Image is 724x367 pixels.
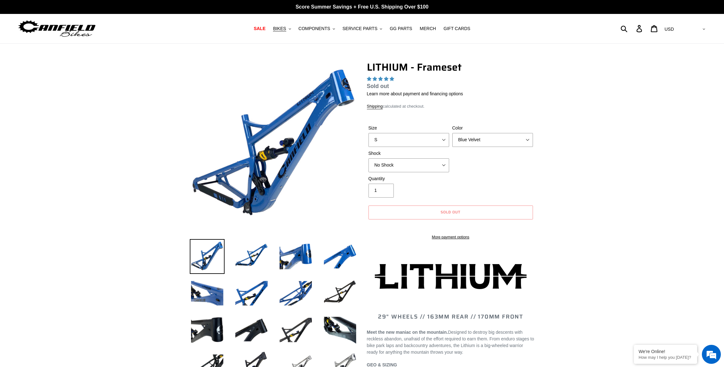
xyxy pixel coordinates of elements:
[378,312,523,321] span: 29" WHEELS // 163mm REAR // 170mm FRONT
[190,313,225,347] img: Load image into Gallery viewer, LITHIUM - Frameset
[234,239,269,274] img: Load image into Gallery viewer, LITHIUM - Frameset
[299,26,330,31] span: COMPONENTS
[368,175,449,182] label: Quantity
[254,26,265,31] span: SALE
[270,24,294,33] button: BIKES
[441,209,461,215] span: Sold out
[17,19,96,39] img: Canfield Bikes
[367,330,534,355] span: Designed to destroy big descents with reckless abandon, unafraid of the effort required to earn t...
[251,24,269,33] a: SALE
[367,83,389,89] span: Sold out
[323,276,357,311] img: Load image into Gallery viewer, LITHIUM - Frameset
[375,264,527,289] img: Lithium-Logo_480x480.png
[295,24,338,33] button: COMPONENTS
[639,355,692,360] p: How may I help you today?
[323,313,357,347] img: Load image into Gallery viewer, LITHIUM - Frameset
[462,350,463,355] span: .
[278,239,313,274] img: Load image into Gallery viewer, LITHIUM - Frameset
[367,103,535,110] div: calculated at checkout.
[190,239,225,274] img: Load image into Gallery viewer, LITHIUM - Frameset
[190,276,225,311] img: Load image into Gallery viewer, LITHIUM - Frameset
[339,24,385,33] button: SERVICE PARTS
[278,276,313,311] img: Load image into Gallery viewer, LITHIUM - Frameset
[440,24,473,33] a: GIFT CARDS
[368,206,533,219] button: Sold out
[323,239,357,274] img: Load image into Gallery viewer, LITHIUM - Frameset
[367,61,535,73] h1: LITHIUM - Frameset
[387,24,415,33] a: GG PARTS
[367,104,383,109] a: Shipping
[420,26,436,31] span: MERCH
[273,26,286,31] span: BIKES
[278,313,313,347] img: Load image into Gallery viewer, LITHIUM - Frameset
[443,26,470,31] span: GIFT CARDS
[343,26,377,31] span: SERVICE PARTS
[452,125,533,131] label: Color
[417,24,439,33] a: MERCH
[639,349,692,354] div: We're Online!
[624,22,640,35] input: Search
[390,26,412,31] span: GG PARTS
[367,91,463,96] a: Learn more about payment and financing options
[368,125,449,131] label: Size
[367,76,395,81] span: 5.00 stars
[367,330,448,335] b: Meet the new maniac on the mountain.
[367,336,534,355] span: From enduro stages to bike park laps and backcountry adventures, the Lithium is a big-wheeled war...
[368,234,533,240] a: More payment options
[368,150,449,157] label: Shock
[234,313,269,347] img: Load image into Gallery viewer, LITHIUM - Frameset
[234,276,269,311] img: Load image into Gallery viewer, LITHIUM - Frameset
